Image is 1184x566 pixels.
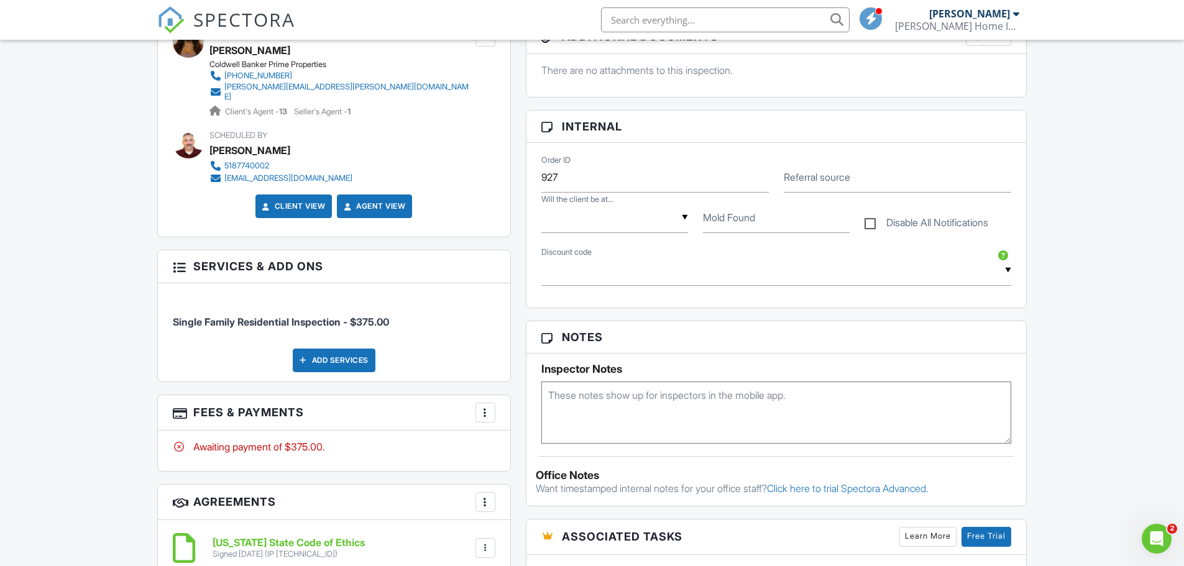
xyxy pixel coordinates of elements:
span: Client's Agent - [225,107,289,116]
a: Click here to trial Spectora Advanced. [767,482,929,495]
h6: [US_STATE] State Code of Ethics [213,537,365,549]
span: Seller's Agent - [294,107,351,116]
div: [PERSON_NAME] [209,141,290,160]
iframe: Intercom live chat [1142,524,1172,554]
h3: Fees & Payments [158,395,510,431]
div: [PHONE_NUMBER] [224,71,292,81]
a: SPECTORA [157,17,295,43]
div: Add Services [293,349,375,372]
div: Office Notes [536,469,1017,482]
div: 5187740002 [224,161,269,171]
h3: Services & Add ons [158,250,510,283]
strong: 13 [279,107,287,116]
a: [EMAIL_ADDRESS][DOMAIN_NAME] [209,172,352,185]
li: Service: Single Family Residential Inspection [173,293,495,339]
span: Associated Tasks [562,528,682,545]
a: [PHONE_NUMBER] [209,70,472,82]
div: Nestor Home Inspections [895,20,1019,32]
h3: Internal [526,111,1027,143]
span: Single Family Residential Inspection - $375.00 [173,316,389,328]
a: Learn More [899,527,957,547]
div: [EMAIL_ADDRESS][DOMAIN_NAME] [224,173,352,183]
h3: Notes [526,321,1027,354]
a: [PERSON_NAME][EMAIL_ADDRESS][PERSON_NAME][DOMAIN_NAME] [209,82,472,102]
a: Client View [260,200,326,212]
input: Mold Found [703,203,850,233]
label: Order ID [541,155,571,166]
span: 2 [1167,524,1177,534]
a: 5187740002 [209,160,352,172]
a: Agent View [341,200,405,212]
div: [PERSON_NAME][EMAIL_ADDRESS][PERSON_NAME][DOMAIN_NAME] [224,82,472,102]
span: Scheduled By [209,130,267,140]
label: Will the client be attending? [541,194,613,205]
label: Disable All Notifications [865,217,988,232]
a: [US_STATE] State Code of Ethics Signed [DATE] (IP [TECHNICAL_ID]) [213,537,365,559]
h5: Inspector Notes [541,363,1012,375]
a: Free Trial [961,527,1011,547]
img: The Best Home Inspection Software - Spectora [157,6,185,34]
label: Referral source [784,170,850,184]
a: [PERSON_NAME] [209,41,290,60]
div: [PERSON_NAME] [929,7,1010,20]
label: Mold Found [703,211,755,224]
span: SPECTORA [193,6,295,32]
div: Coldwell Banker Prime Properties [209,60,482,70]
strong: 1 [347,107,351,116]
input: Search everything... [601,7,850,32]
h3: Agreements [158,485,510,520]
label: Discount code [541,247,592,258]
div: Awaiting payment of $375.00. [173,440,495,454]
p: Want timestamped internal notes for your office staff? [536,482,1017,495]
div: Signed [DATE] (IP [TECHNICAL_ID]) [213,549,365,559]
p: There are no attachments to this inspection. [541,63,1012,77]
